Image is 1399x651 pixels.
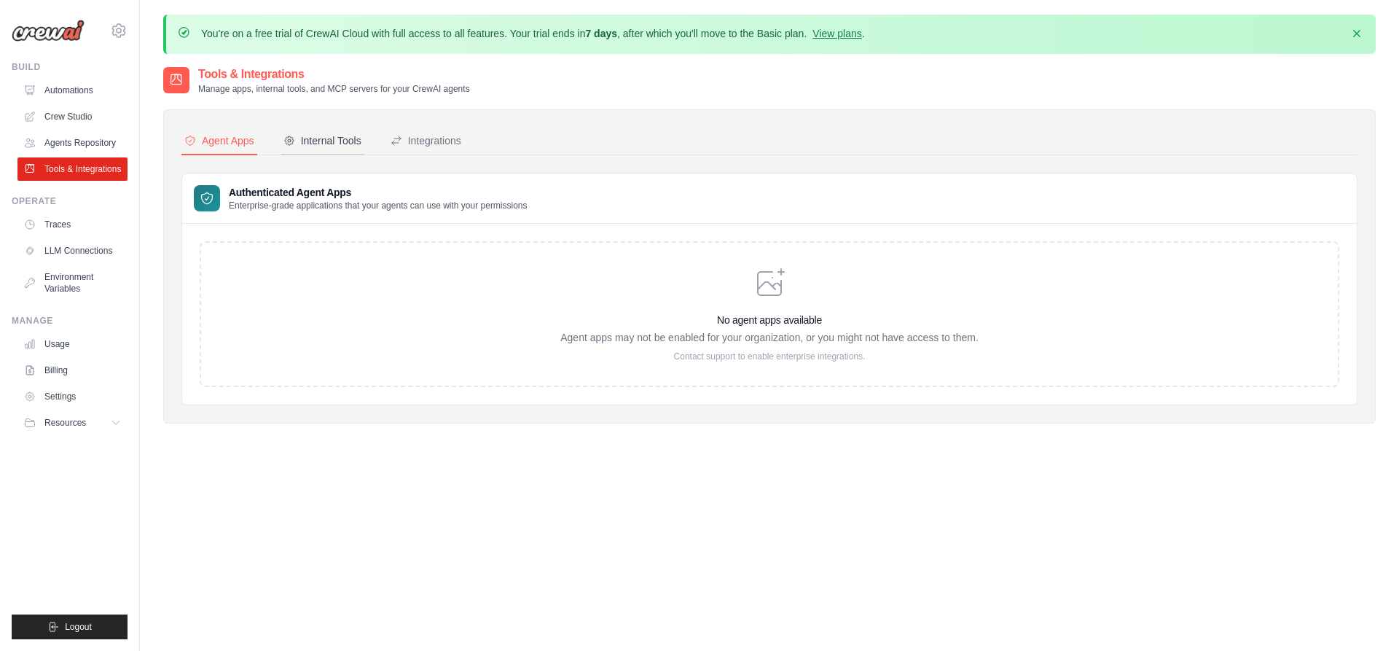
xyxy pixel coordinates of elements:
button: Agent Apps [181,128,257,155]
p: Agent apps may not be enabled for your organization, or you might not have access to them. [560,330,979,345]
span: Resources [44,417,86,429]
button: Logout [12,615,128,639]
a: Tools & Integrations [17,157,128,181]
div: Manage [12,315,128,327]
a: Settings [17,385,128,408]
p: Manage apps, internal tools, and MCP servers for your CrewAI agents [198,83,470,95]
a: Environment Variables [17,265,128,300]
p: Contact support to enable enterprise integrations. [560,351,979,362]
a: View plans [812,28,861,39]
img: Logo [12,20,85,42]
strong: 7 days [585,28,617,39]
a: Crew Studio [17,105,128,128]
a: Automations [17,79,128,102]
a: LLM Connections [17,239,128,262]
div: Operate [12,195,128,207]
h3: No agent apps available [560,313,979,327]
div: Agent Apps [184,133,254,148]
a: Agents Repository [17,131,128,155]
button: Integrations [388,128,464,155]
h2: Tools & Integrations [198,66,470,83]
h3: Authenticated Agent Apps [229,185,528,200]
button: Internal Tools [281,128,364,155]
p: You're on a free trial of CrewAI Cloud with full access to all features. Your trial ends in , aft... [201,26,865,41]
a: Usage [17,332,128,356]
a: Billing [17,359,128,382]
div: Integrations [391,133,461,148]
div: Build [12,61,128,73]
div: Internal Tools [283,133,361,148]
a: Traces [17,213,128,236]
p: Enterprise-grade applications that your agents can use with your permissions [229,200,528,211]
button: Resources [17,411,128,434]
span: Logout [65,621,92,633]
